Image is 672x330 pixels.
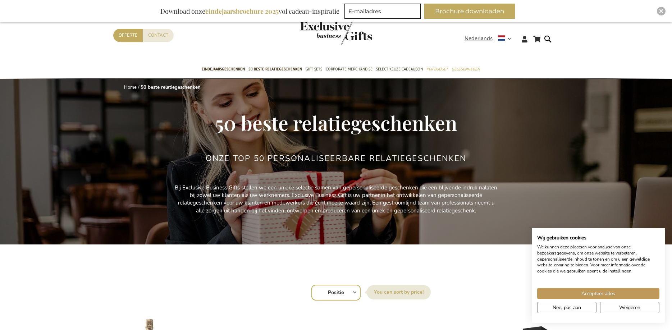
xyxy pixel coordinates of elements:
[248,61,302,79] a: 50 beste relatiegeschenken
[206,154,466,163] h2: Onze TOP 50 Personaliseerbare Relatiegeschenken
[326,61,372,79] a: Corporate Merchandise
[376,61,423,79] a: Select Keuze Cadeaubon
[452,61,480,79] a: Gelegenheden
[113,29,143,42] a: Offerte
[300,22,372,45] img: Exclusive Business gifts logo
[344,4,421,19] input: E-mailadres
[202,65,245,73] span: Eindejaarsgeschenken
[619,304,640,311] span: Weigeren
[157,4,343,19] div: Download onze vol cadeau-inspiratie
[248,65,302,73] span: 50 beste relatiegeschenken
[465,35,493,43] span: Nederlands
[537,302,596,313] button: Pas cookie voorkeuren aan
[452,65,480,73] span: Gelegenheden
[553,304,581,311] span: Nee, pas aan
[657,7,666,15] div: Close
[424,4,515,19] button: Brochure downloaden
[581,290,615,297] span: Accepteer alles
[215,109,457,136] span: 50 beste relatiegeschenken
[344,4,423,21] form: marketing offers and promotions
[326,65,372,73] span: Corporate Merchandise
[141,84,201,91] strong: 50 beste relatiegeschenken
[600,302,659,313] button: Alle cookies weigeren
[306,65,322,73] span: Gift Sets
[202,61,245,79] a: Eindejaarsgeschenken
[537,288,659,299] button: Accepteer alle cookies
[426,65,448,73] span: Per Budget
[367,285,431,299] label: Sorteer op
[465,35,516,43] div: Nederlands
[205,7,279,15] b: eindejaarsbrochure 2025
[659,9,663,13] img: Close
[537,244,659,274] p: We kunnen deze plaatsen voor analyse van onze bezoekersgegevens, om onze website te verbeteren, g...
[124,84,137,91] a: Home
[300,22,336,45] a: store logo
[174,184,498,215] p: Bij Exclusive Business Gifts stellen we een unieke selectie samen van gepersonaliseerde geschenke...
[426,61,448,79] a: Per Budget
[143,29,174,42] a: Contact
[376,65,423,73] span: Select Keuze Cadeaubon
[306,61,322,79] a: Gift Sets
[537,235,659,241] h2: Wij gebruiken cookies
